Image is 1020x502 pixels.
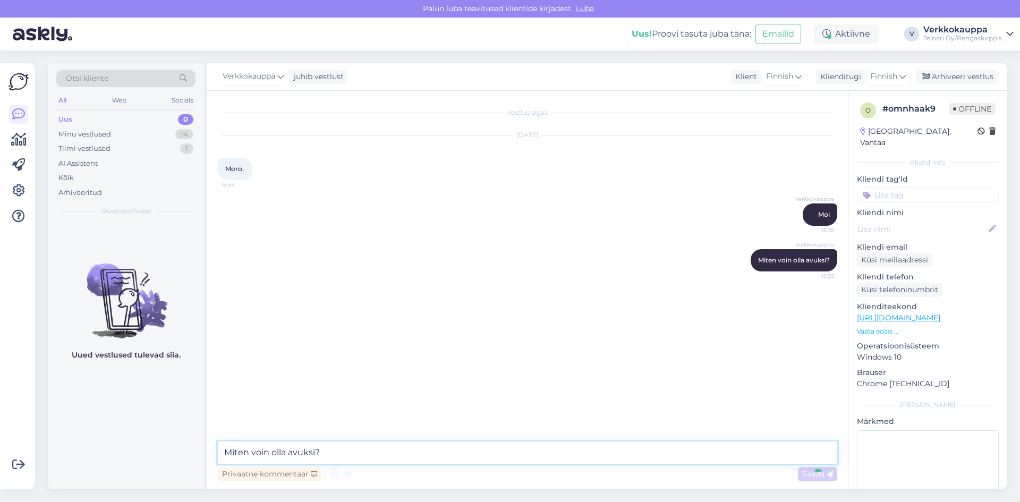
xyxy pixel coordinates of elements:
span: Verkkokauppa [794,195,834,203]
span: 14:53 [221,181,261,189]
p: Kliendi nimi [857,207,999,218]
span: Offline [949,103,996,115]
span: Verkkokauppa [223,71,275,82]
div: [DATE] [218,130,837,140]
p: Vaata edasi ... [857,327,999,336]
div: Tiimi vestlused [58,143,110,154]
a: VerkkokauppaTeinari Oy/Rengaskirppis [923,25,1014,42]
p: Brauser [857,367,999,378]
div: Klienditugi [816,71,861,82]
span: Verkkokauppa [794,241,834,249]
div: Aktiivne [814,24,879,44]
p: Kliendi telefon [857,271,999,283]
div: [PERSON_NAME] [857,400,999,410]
div: Proovi tasuta juba täna: [632,28,751,40]
span: Miten voin olla avuksi? [758,256,830,264]
div: 0 [178,114,193,125]
span: Finnish [870,71,897,82]
div: 14 [175,129,193,140]
div: V [904,27,919,41]
img: Askly Logo [8,72,29,92]
div: Küsi meiliaadressi [857,253,932,267]
div: Verkkokauppa [923,25,1002,34]
a: [URL][DOMAIN_NAME] [857,313,940,322]
div: All [56,93,69,107]
span: 15:39 [794,272,834,280]
div: Klient [731,71,757,82]
span: o [865,106,871,114]
div: Vestlus algas [218,108,837,117]
div: [GEOGRAPHIC_DATA], Vantaa [860,126,977,148]
span: Moi [818,210,830,218]
button: Emailid [755,24,801,44]
div: juhib vestlust [290,71,344,82]
span: Otsi kliente [66,73,108,84]
input: Lisa nimi [857,223,987,235]
span: Finnish [766,71,793,82]
span: Moro, [225,165,244,173]
div: Kliendi info [857,158,999,167]
input: Lisa tag [857,187,999,203]
div: Teinari Oy/Rengaskirppis [923,34,1002,42]
p: Klienditeekond [857,301,999,312]
span: Luba [573,4,597,13]
div: Minu vestlused [58,129,111,140]
p: Operatsioonisüsteem [857,341,999,352]
p: Märkmed [857,416,999,427]
div: Küsi telefoninumbrit [857,283,942,297]
div: Uus [58,114,72,125]
p: Uued vestlused tulevad siia. [72,350,181,361]
p: Chrome [TECHNICAL_ID] [857,378,999,389]
span: 15:38 [794,226,834,234]
div: Web [110,93,129,107]
p: Kliendi email [857,242,999,253]
img: No chats [48,244,204,340]
p: Windows 10 [857,352,999,363]
span: Uued vestlused [101,206,151,216]
b: Uus! [632,29,652,39]
div: Kõik [58,173,74,183]
p: Kliendi tag'id [857,174,999,185]
div: AI Assistent [58,158,98,169]
div: Arhiveeritud [58,188,102,198]
div: Socials [169,93,195,107]
div: # omnhaak9 [882,103,949,115]
div: Arhiveeri vestlus [916,70,998,84]
div: 1 [180,143,193,154]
